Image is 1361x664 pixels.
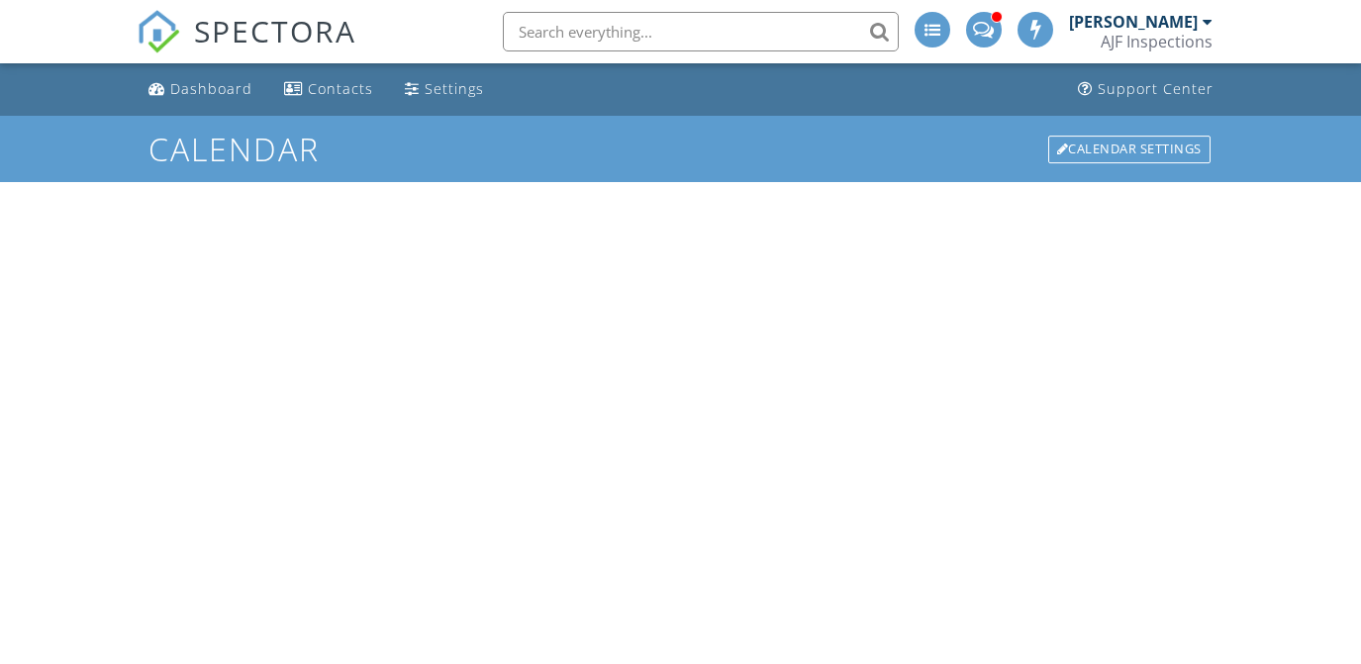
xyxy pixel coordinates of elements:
div: Contacts [308,79,373,98]
span: SPECTORA [194,10,356,51]
div: [PERSON_NAME] [1069,12,1198,32]
img: The Best Home Inspection Software - Spectora [137,10,180,53]
div: Dashboard [170,79,252,98]
a: Calendar Settings [1046,134,1213,165]
div: Calendar Settings [1048,136,1211,163]
div: Support Center [1098,79,1214,98]
input: Search everything... [503,12,899,51]
a: Support Center [1070,71,1221,108]
div: AJF Inspections [1101,32,1213,51]
h1: Calendar [148,132,1212,166]
a: SPECTORA [137,27,356,68]
a: Settings [397,71,492,108]
a: Dashboard [141,71,260,108]
div: Settings [425,79,484,98]
a: Contacts [276,71,381,108]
